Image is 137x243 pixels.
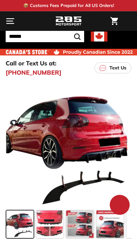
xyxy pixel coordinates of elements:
p: Text Us [109,64,126,71]
p: 📦 Customs Fees Prepaid for All US Orders! [23,2,114,9]
a: Text Us [94,62,131,73]
inbox-online-store-chat: Shopify online store chat [108,195,132,216]
a: [PHONE_NUMBER] [6,68,62,77]
p: Call or Text Us at: [6,59,57,68]
a: Cart [107,12,121,31]
input: Search [6,31,84,42]
img: Logo_285_Motorsport_areodynamics_components [55,16,82,27]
